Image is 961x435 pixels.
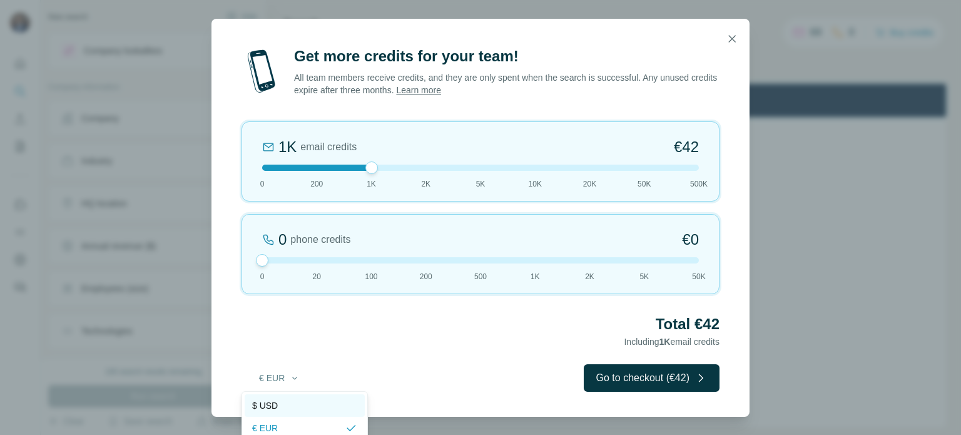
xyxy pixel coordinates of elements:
[674,137,699,157] span: €42
[367,178,376,190] span: 1K
[260,271,265,282] span: 0
[421,178,430,190] span: 2K
[690,178,708,190] span: 500K
[682,230,699,250] span: €0
[365,271,377,282] span: 100
[420,271,432,282] span: 200
[300,140,357,155] span: email credits
[278,230,287,250] div: 0
[624,337,719,347] span: Including email credits
[639,271,649,282] span: 5K
[474,271,487,282] span: 500
[638,178,651,190] span: 50K
[692,271,705,282] span: 50K
[278,137,297,157] div: 1K
[252,399,278,412] span: $ USD
[313,271,321,282] span: 20
[290,232,350,247] span: phone credits
[529,178,542,190] span: 10K
[244,3,416,30] div: Watch our October Product update
[531,271,540,282] span: 1K
[583,178,596,190] span: 20K
[260,178,265,190] span: 0
[310,178,323,190] span: 200
[250,367,308,389] button: € EUR
[584,364,719,392] button: Go to checkout (€42)
[659,337,671,347] span: 1K
[242,314,719,334] h2: Total €42
[476,178,486,190] span: 5K
[294,71,719,96] p: All team members receive credits, and they are only spent when the search is successful. Any unus...
[396,85,441,95] a: Learn more
[242,46,282,96] img: mobile-phone
[585,271,594,282] span: 2K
